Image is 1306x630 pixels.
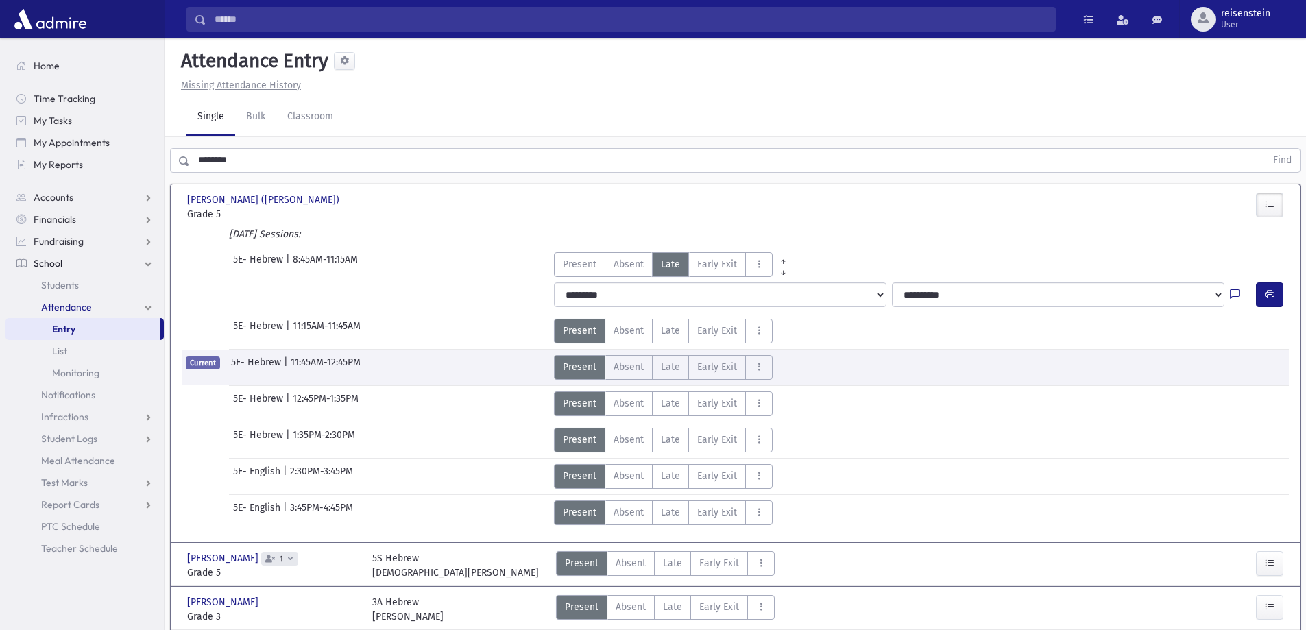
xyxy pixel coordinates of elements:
[186,356,220,369] span: Current
[41,301,92,313] span: Attendance
[697,257,737,271] span: Early Exit
[1265,149,1300,172] button: Find
[372,595,444,624] div: 3A Hebrew [PERSON_NAME]
[276,98,344,136] a: Classroom
[661,324,680,338] span: Late
[52,367,99,379] span: Monitoring
[293,319,361,343] span: 11:15AM-11:45AM
[5,186,164,208] a: Accounts
[34,158,83,171] span: My Reports
[614,469,644,483] span: Absent
[614,360,644,374] span: Absent
[41,389,95,401] span: Notifications
[697,396,737,411] span: Early Exit
[34,213,76,226] span: Financials
[5,537,164,559] a: Teacher Schedule
[41,542,118,555] span: Teacher Schedule
[41,476,88,489] span: Test Marks
[697,324,737,338] span: Early Exit
[554,500,773,525] div: AttTypes
[187,207,359,221] span: Grade 5
[235,98,276,136] a: Bulk
[5,428,164,450] a: Student Logs
[233,428,286,452] span: 5E- Hebrew
[34,93,95,105] span: Time Tracking
[699,556,739,570] span: Early Exit
[661,469,680,483] span: Late
[5,230,164,252] a: Fundraising
[181,80,301,91] u: Missing Attendance History
[277,555,286,564] span: 1
[5,88,164,110] a: Time Tracking
[661,360,680,374] span: Late
[554,252,794,277] div: AttTypes
[563,396,596,411] span: Present
[41,433,97,445] span: Student Logs
[554,355,773,380] div: AttTypes
[661,505,680,520] span: Late
[41,411,88,423] span: Infractions
[231,355,284,380] span: 5E- Hebrew
[697,469,737,483] span: Early Exit
[5,472,164,494] a: Test Marks
[233,464,283,489] span: 5E- English
[34,235,84,247] span: Fundraising
[290,464,353,489] span: 2:30PM-3:45PM
[5,318,160,340] a: Entry
[206,7,1055,32] input: Search
[5,132,164,154] a: My Appointments
[616,556,646,570] span: Absent
[554,391,773,416] div: AttTypes
[663,556,682,570] span: Late
[1221,19,1270,30] span: User
[5,340,164,362] a: List
[293,252,358,277] span: 8:45AM-11:15AM
[187,609,359,624] span: Grade 3
[284,355,291,380] span: |
[616,600,646,614] span: Absent
[5,274,164,296] a: Students
[233,500,283,525] span: 5E- English
[697,433,737,447] span: Early Exit
[187,193,342,207] span: [PERSON_NAME] ([PERSON_NAME])
[187,566,359,580] span: Grade 5
[187,551,261,566] span: [PERSON_NAME]
[563,257,596,271] span: Present
[52,323,75,335] span: Entry
[283,464,290,489] span: |
[697,360,737,374] span: Early Exit
[233,391,286,416] span: 5E- Hebrew
[554,464,773,489] div: AttTypes
[5,296,164,318] a: Attendance
[614,396,644,411] span: Absent
[34,191,73,204] span: Accounts
[41,520,100,533] span: PTC Schedule
[5,110,164,132] a: My Tasks
[614,433,644,447] span: Absent
[5,362,164,384] a: Monitoring
[5,252,164,274] a: School
[283,500,290,525] span: |
[661,257,680,271] span: Late
[5,55,164,77] a: Home
[661,396,680,411] span: Late
[293,391,359,416] span: 12:45PM-1:35PM
[34,136,110,149] span: My Appointments
[5,494,164,516] a: Report Cards
[5,154,164,175] a: My Reports
[1221,8,1270,19] span: reisenstein
[11,5,90,33] img: AdmirePro
[291,355,361,380] span: 11:45AM-12:45PM
[563,360,596,374] span: Present
[556,595,775,624] div: AttTypes
[565,600,598,614] span: Present
[614,257,644,271] span: Absent
[233,252,286,277] span: 5E- Hebrew
[565,556,598,570] span: Present
[556,551,775,580] div: AttTypes
[41,455,115,467] span: Meal Attendance
[773,263,794,274] a: All Later
[661,433,680,447] span: Late
[554,428,773,452] div: AttTypes
[563,433,596,447] span: Present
